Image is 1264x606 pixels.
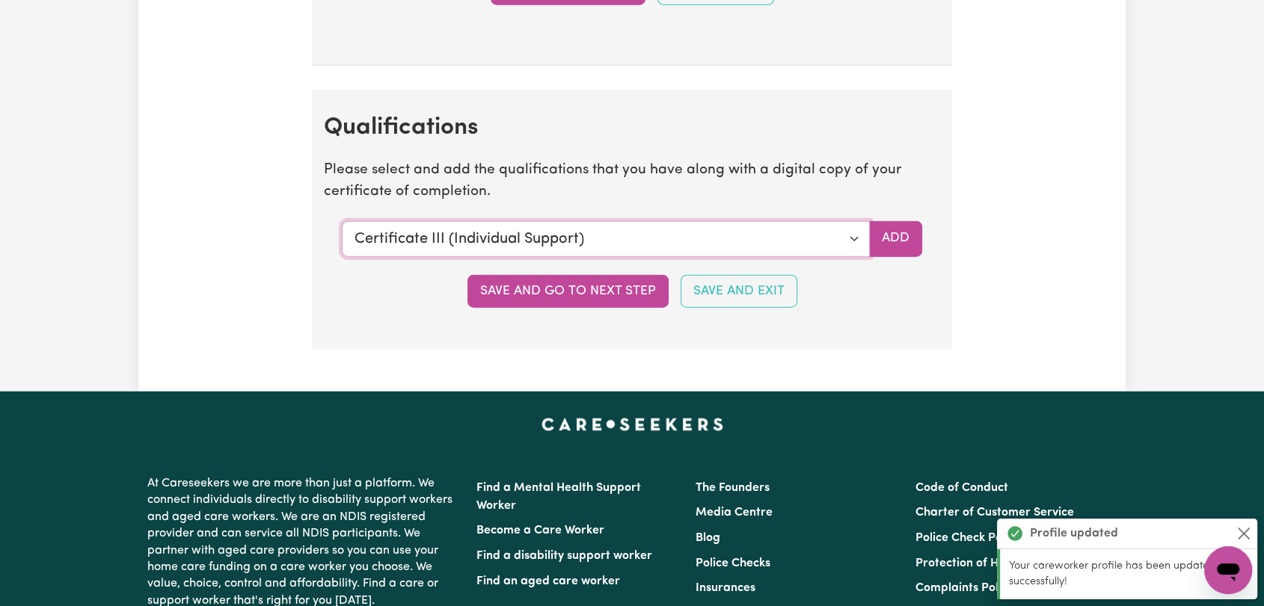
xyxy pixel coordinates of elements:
h2: Qualifications [324,114,940,142]
strong: Profile updated [1030,525,1118,542]
p: Your careworker profile has been updated successfully! [1009,558,1248,590]
button: Save and Exit [681,275,797,308]
a: Find a disability support worker [476,550,652,562]
a: Find a Mental Health Support Worker [476,482,641,512]
button: Close [1235,525,1253,542]
a: Media Centre [696,507,773,519]
button: Add selected qualification [869,221,922,257]
a: Find an aged care worker [476,575,620,587]
a: Code of Conduct [915,482,1008,494]
a: Become a Care Worker [476,525,604,537]
a: Careseekers home page [542,418,723,430]
button: Save and go to next step [467,275,669,308]
iframe: Button to launch messaging window [1204,546,1252,594]
a: Police Check Policy [915,532,1020,544]
a: Insurances [696,582,755,594]
p: Please select and add the qualifications that you have along with a digital copy of your certific... [324,160,940,203]
a: Charter of Customer Service [915,507,1074,519]
a: Protection of Human Rights [915,557,1067,569]
a: Complaints Policy [915,582,1013,594]
a: The Founders [696,482,770,494]
a: Blog [696,532,720,544]
a: Police Checks [696,557,770,569]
